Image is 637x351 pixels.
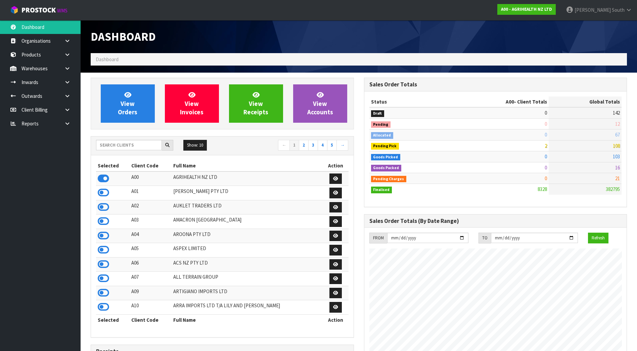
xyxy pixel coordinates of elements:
[243,91,268,116] span: View Receipts
[118,91,137,116] span: View Orders
[336,140,348,151] a: →
[172,200,323,214] td: AUKLET TRADERS LTD
[371,154,401,161] span: Goods Picked
[545,131,547,138] span: 0
[369,218,622,224] h3: Sales Order Totals (By Date Range)
[57,7,67,14] small: WMS
[172,229,323,243] td: AROONA PTY LTD
[549,96,622,107] th: Global Totals
[538,186,547,192] span: 8328
[615,121,620,127] span: 12
[615,164,620,171] span: 16
[308,140,318,151] a: 3
[615,131,620,138] span: 67
[130,214,172,229] td: A03
[172,272,323,286] td: ALL TERRAIN GROUP
[371,176,407,183] span: Pending Charges
[96,56,119,63] span: Dashboard
[130,243,172,258] td: A05
[130,186,172,200] td: A01
[278,140,290,151] a: ←
[327,140,337,151] a: 5
[96,160,130,171] th: Selected
[307,91,333,116] span: View Accounts
[453,96,549,107] th: - Client Totals
[130,286,172,300] td: A09
[96,140,162,150] input: Search clients
[371,187,392,193] span: Finalised
[545,175,547,182] span: 0
[369,233,387,243] div: FROM
[612,7,625,13] span: South
[172,160,323,171] th: Full Name
[21,6,56,14] span: ProStock
[545,164,547,171] span: 0
[180,91,203,116] span: View Invoices
[369,81,622,88] h3: Sales Order Totals
[606,186,620,192] span: 382795
[497,4,556,15] a: A00 - AGRIHEALTH NZ LTD
[130,229,172,243] td: A04
[293,84,347,123] a: ViewAccounts
[323,160,349,171] th: Action
[172,257,323,272] td: ACS NZ PTY LTD
[130,300,172,315] td: A10
[130,314,172,325] th: Client Code
[371,110,384,117] span: Draft
[130,272,172,286] td: A07
[323,314,349,325] th: Action
[299,140,309,151] a: 2
[479,233,491,243] div: TO
[371,121,391,128] span: Pending
[130,160,172,171] th: Client Code
[172,314,323,325] th: Full Name
[575,7,611,13] span: [PERSON_NAME]
[172,243,323,258] td: ASPEX LIMITED
[10,6,18,14] img: cube-alt.png
[588,233,608,243] button: Refresh
[369,96,453,107] th: Status
[545,143,547,149] span: 2
[613,143,620,149] span: 108
[172,286,323,300] td: ARTIGIANO IMPORTS LTD
[615,175,620,182] span: 21
[130,257,172,272] td: A06
[183,140,207,151] button: Show: 10
[371,132,394,139] span: Allocated
[371,165,402,171] span: Goods Packed
[130,171,172,186] td: A00
[613,153,620,160] span: 103
[172,186,323,200] td: [PERSON_NAME] PTY LTD
[229,84,283,123] a: ViewReceipts
[613,110,620,116] span: 142
[172,214,323,229] td: AMACRON [GEOGRAPHIC_DATA]
[545,153,547,160] span: 0
[506,99,514,105] span: A00
[545,121,547,127] span: 0
[371,143,399,150] span: Pending Pick
[545,110,547,116] span: 0
[91,29,156,44] span: Dashboard
[289,140,299,151] a: 1
[101,84,155,123] a: ViewOrders
[172,300,323,315] td: ARRA IMPORTS LTD T/A LILY AND [PERSON_NAME]
[165,84,219,123] a: ViewInvoices
[96,314,130,325] th: Selected
[501,6,552,12] strong: A00 - AGRIHEALTH NZ LTD
[318,140,327,151] a: 4
[227,140,349,152] nav: Page navigation
[130,200,172,214] td: A02
[172,171,323,186] td: AGRIHEALTH NZ LTD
